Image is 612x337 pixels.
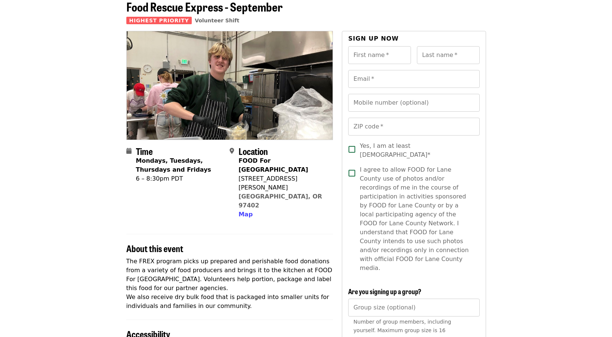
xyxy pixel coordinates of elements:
[127,31,333,139] img: Food Rescue Express - September organized by FOOD For Lane County
[126,242,183,255] span: About this event
[239,193,322,209] a: [GEOGRAPHIC_DATA], OR 97402
[348,118,479,136] input: ZIP code
[360,165,473,273] span: I agree to allow FOOD for Lane County use of photos and/or recordings of me in the course of part...
[230,147,234,155] i: map-marker-alt icon
[348,35,399,42] span: Sign up now
[136,144,153,158] span: Time
[348,94,479,112] input: Mobile number (optional)
[353,319,451,333] span: Number of group members, including yourself. Maximum group size is 16
[348,70,479,88] input: Email
[239,210,253,219] button: Map
[239,211,253,218] span: Map
[239,174,327,192] div: [STREET_ADDRESS][PERSON_NAME]
[360,142,473,159] span: Yes, I am at least [DEMOGRAPHIC_DATA]*
[126,147,132,155] i: calendar icon
[126,257,333,311] p: The FREX program picks up prepared and perishable food donations from a variety of food producers...
[417,46,480,64] input: Last name
[136,174,224,183] div: 6 – 8:30pm PDT
[126,17,192,24] span: Highest Priority
[348,286,421,296] span: Are you signing up a group?
[239,144,268,158] span: Location
[195,18,239,23] a: Volunteer Shift
[136,157,211,173] strong: Mondays, Tuesdays, Thursdays and Fridays
[348,299,479,317] input: [object Object]
[348,46,411,64] input: First name
[239,157,308,173] strong: FOOD For [GEOGRAPHIC_DATA]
